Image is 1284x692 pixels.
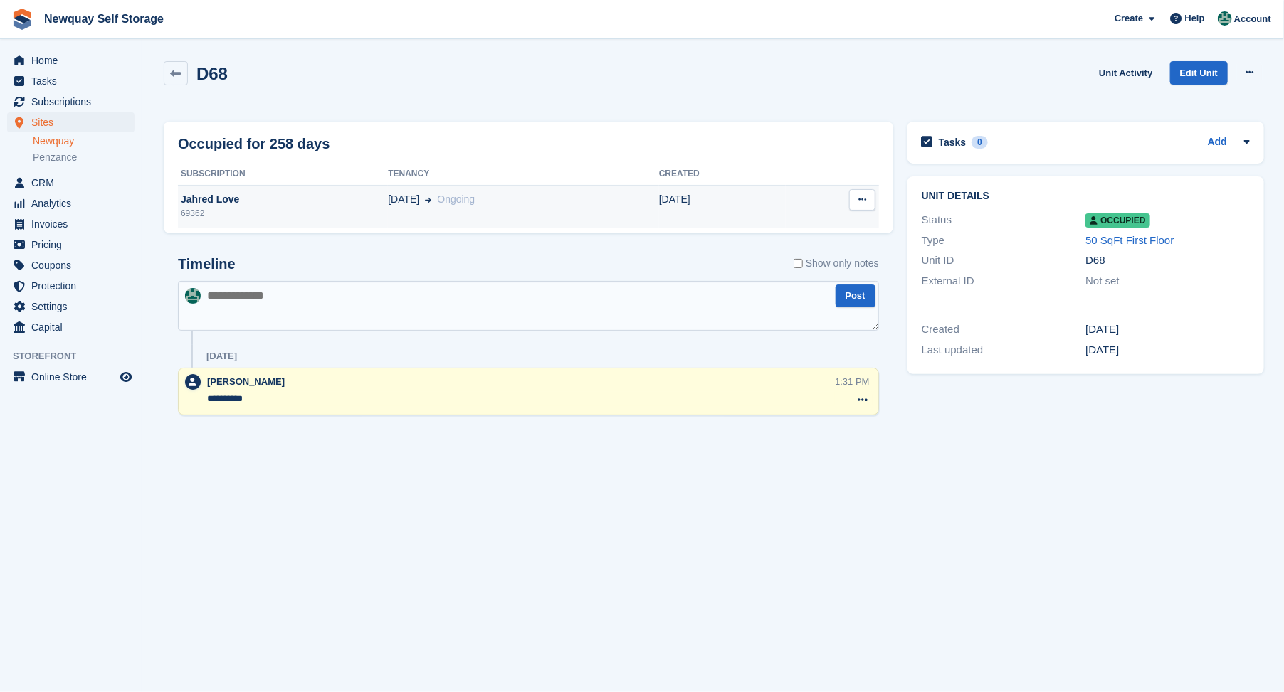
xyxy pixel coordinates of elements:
th: Subscription [178,163,388,186]
h2: Unit details [922,191,1250,202]
a: Preview store [117,368,135,385]
div: Status [922,212,1086,228]
span: Help [1185,11,1205,26]
span: [PERSON_NAME] [207,376,285,387]
div: Type [922,233,1086,249]
h2: Timeline [178,256,236,272]
input: Show only notes [794,256,803,271]
span: Home [31,50,117,70]
div: 1:31 PM [835,375,869,388]
span: Coupons [31,255,117,275]
span: Occupied [1085,213,1149,228]
a: menu [7,276,135,296]
h2: Occupied for 258 days [178,133,330,154]
span: Settings [31,297,117,316]
div: [DATE] [1085,321,1250,338]
span: Sites [31,112,117,132]
a: menu [7,297,135,316]
td: [DATE] [659,185,786,228]
span: Invoices [31,214,117,234]
span: Capital [31,317,117,337]
a: menu [7,193,135,213]
div: Last updated [922,342,1086,358]
span: Tasks [31,71,117,91]
a: Penzance [33,151,135,164]
a: Add [1208,134,1227,151]
span: Create [1115,11,1143,26]
div: 69362 [178,207,388,220]
a: menu [7,112,135,132]
a: Newquay Self Storage [38,7,169,31]
div: Created [922,321,1086,338]
span: Ongoing [437,193,475,205]
a: menu [7,367,135,387]
span: Online Store [31,367,117,387]
img: JON [1218,11,1232,26]
div: 0 [972,136,988,149]
a: Newquay [33,134,135,148]
a: Edit Unit [1170,61,1228,85]
a: menu [7,235,135,255]
div: D68 [1085,252,1250,269]
span: CRM [31,173,117,193]
span: Account [1234,12,1271,26]
a: menu [7,255,135,275]
span: [DATE] [388,192,419,207]
a: menu [7,317,135,337]
button: Post [836,284,875,308]
h2: D68 [196,64,228,83]
div: External ID [922,273,1086,289]
h2: Tasks [939,136,967,149]
label: Show only notes [794,256,879,271]
a: menu [7,71,135,91]
span: Protection [31,276,117,296]
div: Jahred Love [178,192,388,207]
th: Tenancy [388,163,659,186]
img: JON [185,288,201,304]
img: stora-icon-8386f47178a22dfd0bd8f6a31ec36ba5ce8667c1dd55bd0f319d3a0aa187defe.svg [11,9,33,30]
span: Storefront [13,349,142,363]
a: menu [7,50,135,70]
a: Unit Activity [1093,61,1158,85]
a: menu [7,173,135,193]
div: Unit ID [922,252,1086,269]
div: [DATE] [206,351,237,362]
a: menu [7,92,135,112]
span: Pricing [31,235,117,255]
div: Not set [1085,273,1250,289]
a: menu [7,214,135,234]
a: 50 SqFt First Floor [1085,234,1174,246]
span: Analytics [31,193,117,213]
div: [DATE] [1085,342,1250,358]
span: Subscriptions [31,92,117,112]
th: Created [659,163,786,186]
